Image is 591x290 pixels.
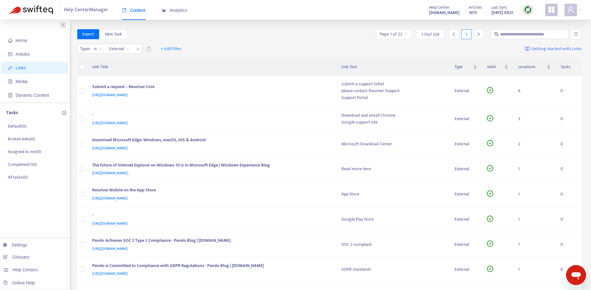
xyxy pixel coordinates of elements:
span: Articles [469,4,482,11]
span: External [109,44,130,54]
p: Broken links ( 0 ) [8,136,35,142]
img: sync.dc5367851b00ba804db3.png [524,6,532,14]
span: Help Center Manager [64,4,108,16]
div: GDPR standards [341,266,445,273]
td: 1 [513,182,556,207]
td: 0 [555,157,582,182]
td: 0 [555,76,582,106]
span: container [8,93,12,97]
span: account-book [8,52,12,56]
span: left [452,32,456,36]
div: Pendo is Committed to Compliance with GDPR Regulations - Pendo Blog | [DOMAIN_NAME] [92,262,329,270]
div: Support Portal [341,94,445,101]
th: Locations [513,58,556,76]
span: New Task [105,31,122,38]
a: Settings [3,242,27,247]
span: Type [455,63,472,70]
span: Articles [16,52,30,57]
span: [URL][DOMAIN_NAME] [92,92,128,98]
td: 0 [555,182,582,207]
span: Help Centers [12,267,38,272]
span: check-circle [487,266,493,272]
div: External [455,115,477,122]
span: appstore [548,6,555,13]
span: area-chart [162,8,166,12]
span: Locations [518,63,546,70]
div: - [92,111,329,119]
span: is [94,44,102,54]
td: 0 [555,207,582,232]
span: [URL][DOMAIN_NAME] [92,120,128,126]
div: The future of Internet Explorer on Windows 10 is in Microsoft Edge | Windows Experience Blog [92,162,329,170]
td: 1 [513,207,556,232]
span: check-circle [487,140,493,146]
td: 3 [513,106,556,132]
div: Pendo Achieves SOC 2 Type 2 Compliance - Pendo Blog | [DOMAIN_NAME] [92,237,329,245]
td: 1 [513,232,556,257]
p: Assigned to me ( 0 ) [8,148,41,155]
span: file-image [8,79,12,84]
div: please contact Resolver Support [341,87,445,94]
span: Links [16,65,26,70]
span: user [567,6,574,13]
td: 6 [513,76,556,106]
span: right [476,32,481,36]
td: 0 [555,232,582,257]
span: link [8,66,12,70]
th: Tasks [555,58,582,76]
th: Link Title [87,58,336,76]
div: External [455,241,477,248]
span: home [8,38,12,43]
div: External [455,141,477,147]
span: close [134,45,142,53]
span: check-circle [487,87,493,93]
td: 0 [555,132,582,157]
th: Link Text [336,58,450,76]
strong: [DATE] 09:21 [491,9,513,16]
div: Download and install Chrome [341,112,445,119]
td: 1 [513,157,556,182]
iframe: Button to launch messaging window [566,265,586,285]
span: [URL][DOMAIN_NAME] [92,270,128,277]
div: App Store [341,191,445,198]
span: search [494,32,499,36]
span: Home [16,38,27,43]
div: Download Microsoft Edge: Windows, macOS, iOS & Android [92,137,329,145]
span: Help Center [429,4,450,11]
th: Valid [482,58,513,76]
span: Last Sync [491,4,507,11]
a: [DOMAIN_NAME] [429,9,460,16]
div: Microsoft Download Center [341,141,445,147]
div: External [455,266,477,273]
strong: 1075 [469,9,477,16]
span: [URL][DOMAIN_NAME] [92,246,128,252]
div: Submit a request – Resolver Core [92,83,329,91]
p: Tasks [6,109,18,117]
span: Getting started with Links [531,45,582,53]
div: 1 [461,29,471,39]
img: Swifteq [9,6,53,14]
span: Dynamic Content [16,93,49,98]
span: plus-circle [62,111,66,115]
a: Getting started with Links [525,44,582,54]
a: Glossary [3,255,29,260]
div: External [455,166,477,172]
span: [URL][DOMAIN_NAME] [92,145,128,151]
div: Google Play Store [341,216,445,223]
div: External [455,216,477,223]
span: Content [122,8,145,13]
a: Online Help [3,280,35,285]
span: 1 - 15 of 329 [421,31,439,38]
div: Read more here [341,166,445,172]
span: Analytics [162,8,187,13]
span: Media [16,79,27,84]
span: book [122,8,126,12]
span: check-circle [487,190,493,197]
div: Google support site [341,119,445,126]
img: image-link [525,46,530,51]
span: Export [82,31,94,38]
button: Export [77,29,99,39]
span: [URL][DOMAIN_NAME] [92,195,128,201]
td: 1 [513,257,556,283]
